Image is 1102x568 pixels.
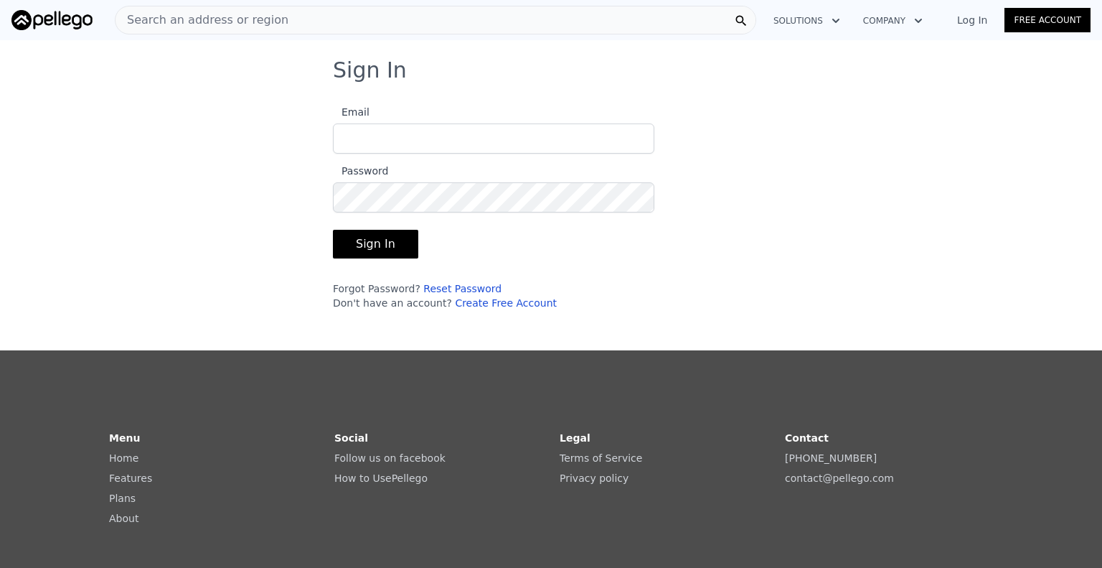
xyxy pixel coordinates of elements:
[423,283,501,294] a: Reset Password
[785,452,877,464] a: [PHONE_NUMBER]
[762,8,852,34] button: Solutions
[116,11,288,29] span: Search an address or region
[334,472,428,484] a: How to UsePellego
[109,432,140,444] strong: Menu
[109,513,138,524] a: About
[333,281,654,310] div: Forgot Password? Don't have an account?
[560,432,590,444] strong: Legal
[560,452,642,464] a: Terms of Service
[109,472,152,484] a: Features
[785,432,829,444] strong: Contact
[109,452,138,464] a: Home
[940,13,1004,27] a: Log In
[333,124,654,154] input: Email
[333,106,369,118] span: Email
[334,432,368,444] strong: Social
[333,182,654,213] input: Password
[333,57,769,83] h3: Sign In
[1004,8,1091,32] a: Free Account
[455,297,557,309] a: Create Free Account
[334,452,446,464] a: Follow us on facebook
[11,10,93,30] img: Pellego
[560,472,628,484] a: Privacy policy
[785,472,894,484] a: contact@pellego.com
[333,165,388,177] span: Password
[109,493,136,504] a: Plans
[333,230,418,259] button: Sign In
[852,8,934,34] button: Company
